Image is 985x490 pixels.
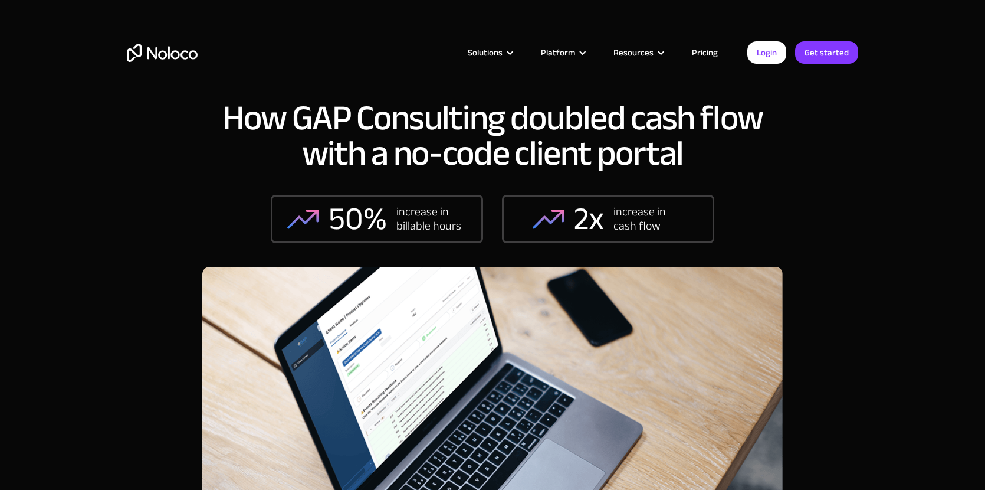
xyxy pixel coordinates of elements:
div: Solutions [453,45,526,60]
div: increase in cash flow [613,205,684,233]
h1: How GAP Consulting doubled cash flow with a no-code client portal [202,100,783,171]
div: Solutions [468,45,503,60]
div: increase in billable hours [396,205,467,233]
div: Platform [526,45,599,60]
a: home [127,44,198,62]
a: Pricing [677,45,733,60]
div: Platform [541,45,575,60]
a: Get started [795,41,858,64]
div: Resources [599,45,677,60]
a: Login [747,41,786,64]
div: 2x [574,201,604,237]
div: Resources [613,45,654,60]
div: 50% [329,201,387,237]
